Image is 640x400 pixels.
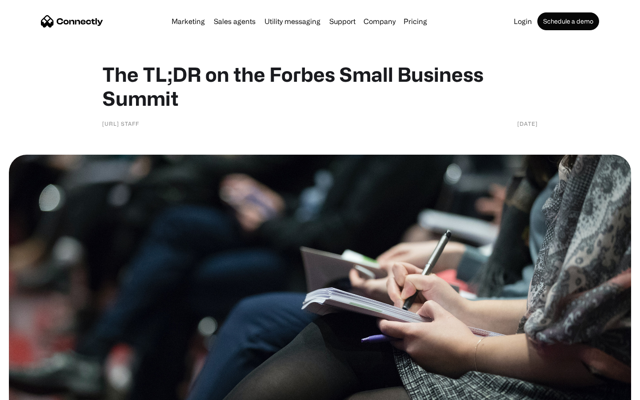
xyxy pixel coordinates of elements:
[168,18,208,25] a: Marketing
[537,12,599,30] a: Schedule a demo
[326,18,359,25] a: Support
[510,18,536,25] a: Login
[102,119,139,128] div: [URL] Staff
[41,15,103,28] a: home
[210,18,259,25] a: Sales agents
[361,15,398,28] div: Company
[364,15,396,28] div: Company
[9,384,53,397] aside: Language selected: English
[102,62,538,110] h1: The TL;DR on the Forbes Small Business Summit
[261,18,324,25] a: Utility messaging
[517,119,538,128] div: [DATE]
[18,384,53,397] ul: Language list
[400,18,431,25] a: Pricing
